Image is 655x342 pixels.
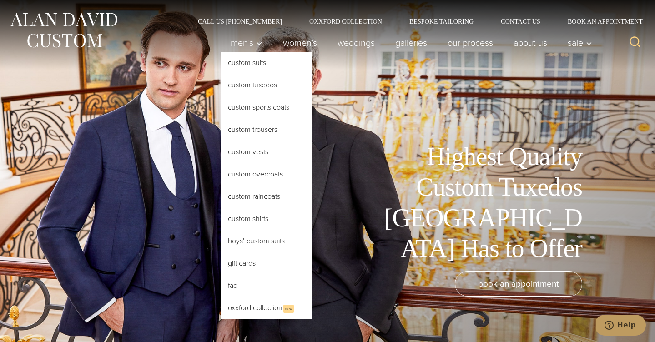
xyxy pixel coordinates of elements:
a: FAQ [221,275,312,297]
a: Custom Vests [221,141,312,163]
nav: Primary Navigation [221,34,597,52]
a: About Us [504,34,558,52]
a: Boys’ Custom Suits [221,230,312,252]
a: Custom Suits [221,52,312,74]
span: book an appointment [478,277,559,290]
a: Women’s [273,34,327,52]
a: Call Us [PHONE_NUMBER] [184,18,296,25]
img: Alan David Custom [9,10,118,50]
a: book an appointment [455,271,582,297]
a: Custom Tuxedos [221,74,312,96]
a: Custom Shirts [221,208,312,230]
a: Oxxford CollectionNew [221,297,312,319]
a: Custom Sports Coats [221,96,312,118]
a: Galleries [385,34,438,52]
a: Book an Appointment [554,18,646,25]
a: Custom Raincoats [221,186,312,207]
a: Custom Trousers [221,119,312,141]
a: Custom Overcoats [221,163,312,185]
h1: Highest Quality Custom Tuxedos [GEOGRAPHIC_DATA] Has to Offer [378,141,582,264]
nav: Secondary Navigation [184,18,646,25]
a: Gift Cards [221,252,312,274]
iframe: Opens a widget where you can chat to one of our agents [596,315,646,337]
a: Oxxford Collection [296,18,396,25]
button: Sale sub menu toggle [558,34,597,52]
button: Child menu of Men’s [221,34,273,52]
a: weddings [327,34,385,52]
span: New [283,305,294,313]
a: Contact Us [487,18,554,25]
a: Bespoke Tailoring [396,18,487,25]
button: View Search Form [624,32,646,54]
a: Our Process [438,34,504,52]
